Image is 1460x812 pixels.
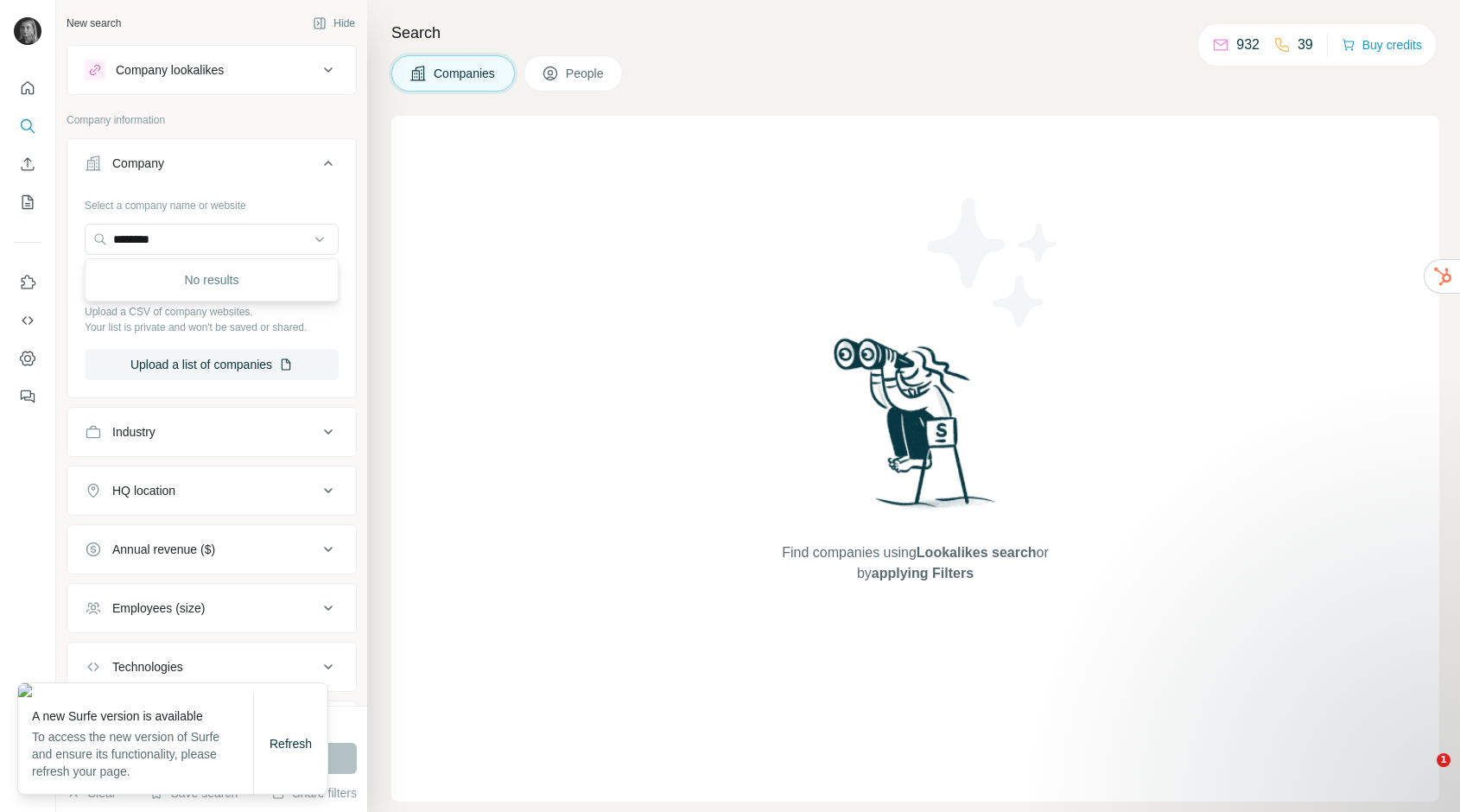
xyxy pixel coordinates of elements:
button: Quick start [14,73,41,104]
button: Feedback [14,381,41,412]
span: Companies [434,65,497,82]
button: Hide [301,10,367,36]
div: Annual revenue ($) [112,541,215,558]
button: Company lookalikes [67,49,356,91]
p: 932 [1236,35,1260,55]
div: Company lookalikes [116,61,224,79]
span: Lookalikes search [917,545,1037,560]
p: Company information [67,112,357,128]
span: Find companies using or by [777,542,1053,584]
button: Use Surfe on LinkedIn [14,267,41,298]
span: applying Filters [872,566,974,580]
img: Surfe Illustration - Stars [916,185,1071,340]
img: Avatar [14,17,41,45]
span: People [566,65,606,82]
p: To access the new version of Surfe and ensure its functionality, please refresh your page. [32,728,253,780]
div: Company [112,155,164,172]
button: Annual revenue ($) [67,529,356,570]
button: Industry [67,411,356,453]
div: New search [67,16,121,31]
img: Surfe Illustration - Woman searching with binoculars [826,333,1006,526]
button: HQ location [67,470,356,511]
div: No results [89,263,334,297]
button: Enrich CSV [14,149,41,180]
p: 39 [1298,35,1313,55]
p: Your list is private and won't be saved or shared. [85,320,339,335]
button: Buy credits [1342,33,1422,57]
img: 536d3252-2df7-4d5a-a64f-dd1ba89d0d9a [18,683,327,697]
button: Technologies [67,646,356,688]
p: A new Surfe version is available [32,707,253,725]
button: Use Surfe API [14,305,41,336]
div: Industry [112,423,156,441]
span: Refresh [270,737,312,751]
span: 1 [1437,753,1450,767]
div: HQ location [112,482,175,499]
button: My lists [14,187,41,218]
button: Upload a list of companies [85,349,339,380]
button: Search [14,111,41,142]
h4: Search [391,21,1439,45]
button: Refresh [257,728,324,759]
div: Select a company name or website [85,191,339,213]
div: Technologies [112,658,183,676]
iframe: Intercom live chat [1401,753,1443,795]
button: Company [67,143,356,191]
button: Employees (size) [67,587,356,629]
p: Upload a CSV of company websites. [85,304,339,320]
div: Employees (size) [112,599,205,617]
button: Dashboard [14,343,41,374]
